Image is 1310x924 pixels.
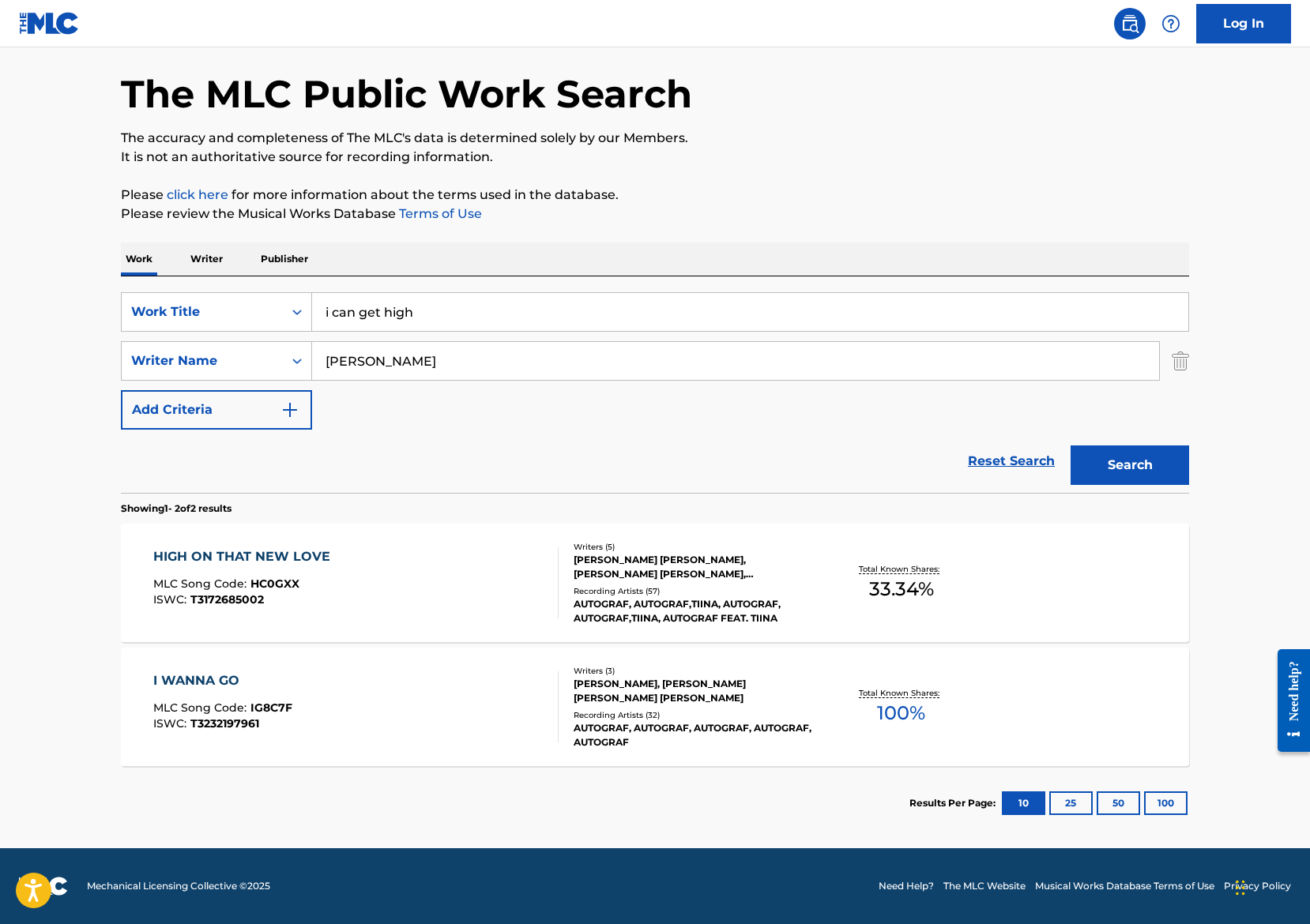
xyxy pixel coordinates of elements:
[574,677,812,705] div: [PERSON_NAME], [PERSON_NAME] [PERSON_NAME] [PERSON_NAME]
[167,187,228,202] a: click here
[153,716,190,731] span: ISWC :
[1097,791,1140,815] button: 50
[574,709,812,721] div: Recording Artists ( 32 )
[250,577,299,591] span: HC0GXX
[153,547,338,566] div: HIGH ON THAT NEW LOVE
[121,501,232,516] p: Showing 1 - 2 of 2 results
[121,205,1189,223] p: Please review the Musical Works Database
[1114,8,1146,39] a: Public Search
[1161,14,1180,33] img: help
[1071,445,1189,485] button: Search
[1035,879,1214,893] a: Musical Works Database Terms of Use
[574,665,812,677] div: Writers ( 3 )
[574,585,812,597] div: Recording Artists ( 57 )
[1224,879,1291,893] a: Privacy Policy
[943,879,1026,893] a: The MLC Website
[153,671,292,690] div: I WANNA GO
[1236,864,1245,911] div: Drag
[87,879,270,893] span: Mechanical Licensing Collective © 2025
[19,877,68,896] img: logo
[121,648,1189,766] a: I WANNA GOMLC Song Code:IG8C7FISWC:T3232197961Writers (3)[PERSON_NAME], [PERSON_NAME] [PERSON_NAM...
[1231,848,1310,924] iframe: Chat Widget
[121,390,312,430] button: Add Criteria
[877,699,925,727] span: 100 %
[1144,791,1188,815] button: 100
[121,186,1189,205] p: Please for more information about the terms used in the database.
[153,577,250,591] span: MLC Song Code :
[121,70,692,118] h1: The MLC Public Work Search
[859,687,943,699] p: Total Known Shares:
[1196,4,1291,43] a: Log In
[190,716,259,731] span: T3232197961
[879,879,934,893] a: Need Help?
[121,524,1189,642] a: HIGH ON THAT NEW LOVEMLC Song Code:HC0GXXISWC:T3172685002Writers (5)[PERSON_NAME] [PERSON_NAME], ...
[574,597,812,625] div: AUTOGRAF, AUTOGRAF,TIINA, AUTOGRAF, AUTOGRAF,TIINA, AUTOGRAF FEAT. TIINA
[1049,791,1093,815] button: 25
[280,400,299,419] img: 9d2ae6d4665cec9f34b9.svg
[131,302,273,321] div: Work Title
[131,351,273,370] div: Writer Name
[121,242,157,276] p: Work
[574,721,812,749] div: AUTOGRAF, AUTOGRAF, AUTOGRAF, AUTOGRAF, AUTOGRAF
[574,541,812,553] div: Writers ( 5 )
[153,592,190,607] span: ISWC :
[190,592,264,607] span: T3172685002
[1172,341,1189,381] img: Delete Criterion
[396,206,482,221] a: Terms of Use
[960,444,1063,479] a: Reset Search
[1002,791,1045,815] button: 10
[250,701,292,715] span: IG8C7F
[1155,8,1187,39] div: Help
[574,553,812,581] div: [PERSON_NAME] [PERSON_NAME], [PERSON_NAME] [PERSON_NAME], [PERSON_NAME], [PERSON_NAME]
[121,129,1189,148] p: The accuracy and completeness of The MLC's data is determined solely by our Members.
[256,242,313,276] p: Publisher
[186,242,228,276] p: Writer
[121,292,1189,493] form: Search Form
[869,575,934,603] span: 33.34 %
[19,12,80,35] img: MLC Logo
[1120,14,1139,33] img: search
[153,701,250,715] span: MLC Song Code :
[909,796,999,810] p: Results Per Page:
[859,563,943,575] p: Total Known Shares:
[1266,637,1310,764] iframe: Resource Center
[121,148,1189,167] p: It is not an authoritative source for recording information.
